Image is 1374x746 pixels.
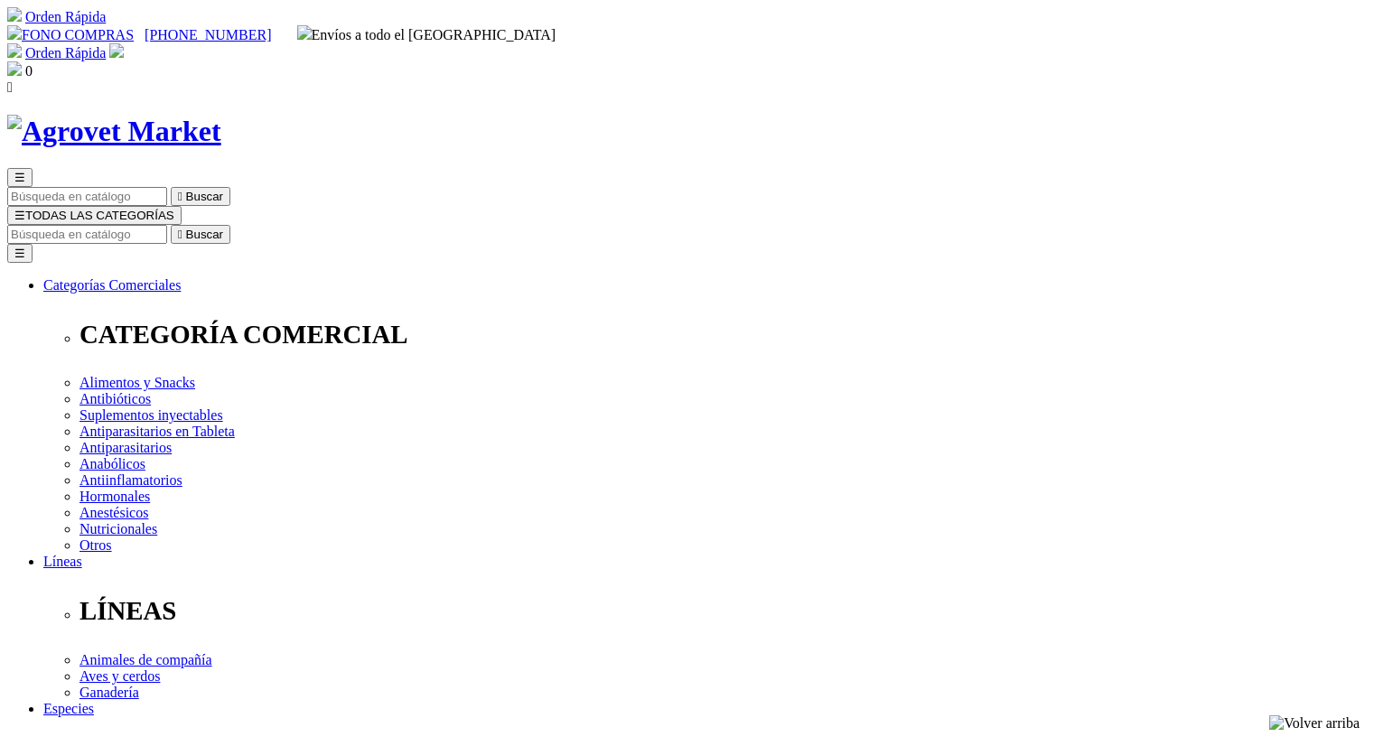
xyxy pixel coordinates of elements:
[79,407,223,423] a: Suplementos inyectables
[79,472,182,488] a: Antiinflamatorios
[7,244,33,263] button: ☰
[43,277,181,293] a: Categorías Comerciales
[7,187,167,206] input: Buscar
[79,652,212,667] a: Animales de compañía
[109,45,124,61] a: Acceda a su cuenta de cliente
[297,25,312,40] img: delivery-truck.svg
[186,190,223,203] span: Buscar
[79,685,139,700] a: Ganadería
[79,521,157,536] a: Nutricionales
[109,43,124,58] img: user.svg
[79,596,1367,626] p: LÍNEAS
[14,209,25,222] span: ☰
[79,668,160,684] a: Aves y cerdos
[178,190,182,203] i: 
[1269,715,1360,732] img: Volver arriba
[171,225,230,244] button:  Buscar
[79,505,148,520] a: Anestésicos
[7,43,22,58] img: shopping-cart.svg
[43,554,82,569] a: Líneas
[178,228,182,241] i: 
[7,25,22,40] img: phone.svg
[79,537,112,553] a: Otros
[7,115,221,148] img: Agrovet Market
[7,168,33,187] button: ☰
[7,61,22,76] img: shopping-bag.svg
[7,225,167,244] input: Buscar
[171,187,230,206] button:  Buscar
[25,9,106,24] a: Orden Rápida
[79,320,1367,350] p: CATEGORÍA COMERCIAL
[79,456,145,471] a: Anabólicos
[79,424,235,439] a: Antiparasitarios en Tableta
[7,27,134,42] a: FONO COMPRAS
[25,63,33,79] span: 0
[145,27,271,42] a: [PHONE_NUMBER]
[79,391,151,406] a: Antibióticos
[186,228,223,241] span: Buscar
[79,489,150,504] a: Hormonales
[79,375,195,390] a: Alimentos y Snacks
[7,7,22,22] img: shopping-cart.svg
[79,440,172,455] a: Antiparasitarios
[297,27,556,42] span: Envíos a todo el [GEOGRAPHIC_DATA]
[43,701,94,716] a: Especies
[25,45,106,61] a: Orden Rápida
[7,79,13,95] i: 
[7,206,182,225] button: ☰TODAS LAS CATEGORÍAS
[14,171,25,184] span: ☰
